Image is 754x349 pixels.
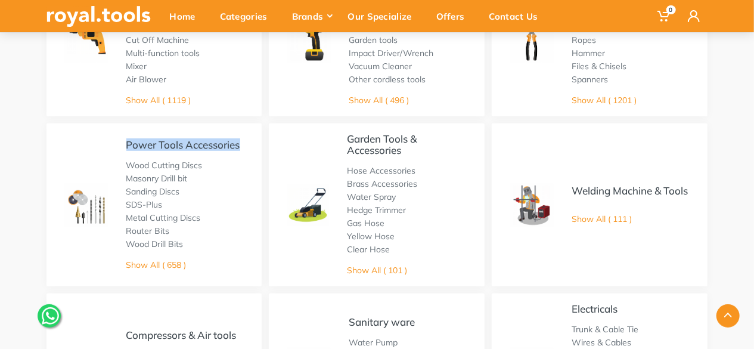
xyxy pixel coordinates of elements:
[126,173,188,184] a: Masonry Drill bit
[572,214,632,224] a: Show All ( 111 )
[572,184,688,197] a: Welding Machine & Tools
[347,192,396,202] a: Water Spray
[510,183,554,227] img: Royal - Welding Machine & Tools
[126,260,187,270] a: Show All ( 658 )
[347,205,406,215] a: Hedge Trimmer
[126,95,191,106] a: Show All ( 1119 )
[572,61,626,72] a: Files & Chisels
[126,329,237,341] a: Compressors & Air tools
[126,186,180,197] a: Sanding Discs
[287,18,331,63] img: Royal - Cordless Tools
[212,4,284,29] div: Categories
[126,199,163,210] a: SDS-Plus
[572,324,638,335] a: Trunk & Cable Tie
[126,74,167,85] a: Air Blower
[340,4,428,29] div: Our Specialize
[126,160,203,171] a: Wood Cutting Discs
[64,183,108,227] img: Royal - Power Tools Accessories
[126,239,184,249] a: Wood Drill Bits
[349,48,433,58] a: Impact Driver/Wrench
[347,132,417,156] a: Garden Tools & Accessories
[347,231,395,242] a: Yellow Hose
[349,95,409,106] a: Show All ( 496 )
[349,337,398,348] a: Water Pump
[284,4,340,29] div: Brands
[572,74,608,85] a: Spanners
[64,18,108,63] img: Royal - Power tools
[428,4,481,29] div: Offers
[287,184,328,226] img: Royal - Garden Tools & Accessories
[46,6,151,27] img: royal.tools Logo
[347,265,407,276] a: Show All ( 101 )
[347,218,384,228] a: Gas Hose
[162,4,212,29] div: Home
[349,61,412,72] a: Vacuum Cleaner
[347,178,417,189] a: Brass Accessories
[572,302,618,315] a: Electricals
[126,226,170,236] a: Router Bits
[349,35,398,45] a: Garden tools
[126,35,190,45] a: Cut Off Machine
[666,5,676,14] span: 0
[347,244,390,255] a: Clear Hose
[347,165,415,176] a: Hose Accessories
[572,35,596,45] a: Ropes
[572,48,605,58] a: Hammer
[572,95,637,106] a: Show All ( 1201 )
[349,74,426,85] a: Other cordless tools
[126,138,240,151] a: Power Tools Accessories
[481,4,554,29] div: Contact Us
[126,48,200,58] a: Multi-function tools
[510,18,554,63] img: Royal - Hand Tools
[572,337,631,348] a: Wires & Cables
[126,61,147,72] a: Mixer
[126,212,201,223] a: Metal Cutting Discs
